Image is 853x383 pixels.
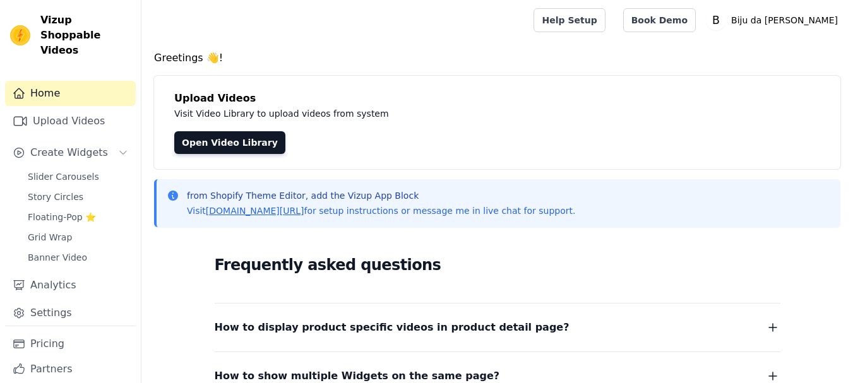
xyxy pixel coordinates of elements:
a: Book Demo [623,8,696,32]
a: Pricing [5,331,136,356]
button: How to display product specific videos in product detail page? [215,319,780,336]
span: Create Widgets [30,145,108,160]
span: Story Circles [28,191,83,203]
h4: Greetings 👋! [154,50,840,66]
text: B [712,14,720,27]
span: Floating-Pop ⭐ [28,211,96,223]
a: Upload Videos [5,109,136,134]
a: Settings [5,300,136,326]
a: Open Video Library [174,131,285,154]
a: [DOMAIN_NAME][URL] [206,206,304,216]
img: Vizup [10,25,30,45]
p: Biju da [PERSON_NAME] [726,9,843,32]
a: Story Circles [20,188,136,206]
a: Banner Video [20,249,136,266]
a: Floating-Pop ⭐ [20,208,136,226]
a: Home [5,81,136,106]
p: from Shopify Theme Editor, add the Vizup App Block [187,189,575,202]
span: Slider Carousels [28,170,99,183]
a: Slider Carousels [20,168,136,186]
button: B Biju da [PERSON_NAME] [706,9,843,32]
span: Grid Wrap [28,231,72,244]
a: Grid Wrap [20,228,136,246]
button: Create Widgets [5,140,136,165]
h4: Upload Videos [174,91,820,106]
a: Help Setup [534,8,605,32]
span: Vizup Shoppable Videos [40,13,131,58]
p: Visit for setup instructions or message me in live chat for support. [187,204,575,217]
a: Partners [5,356,136,382]
h2: Frequently asked questions [215,252,780,278]
span: Banner Video [28,251,87,264]
p: Visit Video Library to upload videos from system [174,106,740,121]
span: How to display product specific videos in product detail page? [215,319,570,336]
a: Analytics [5,273,136,298]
